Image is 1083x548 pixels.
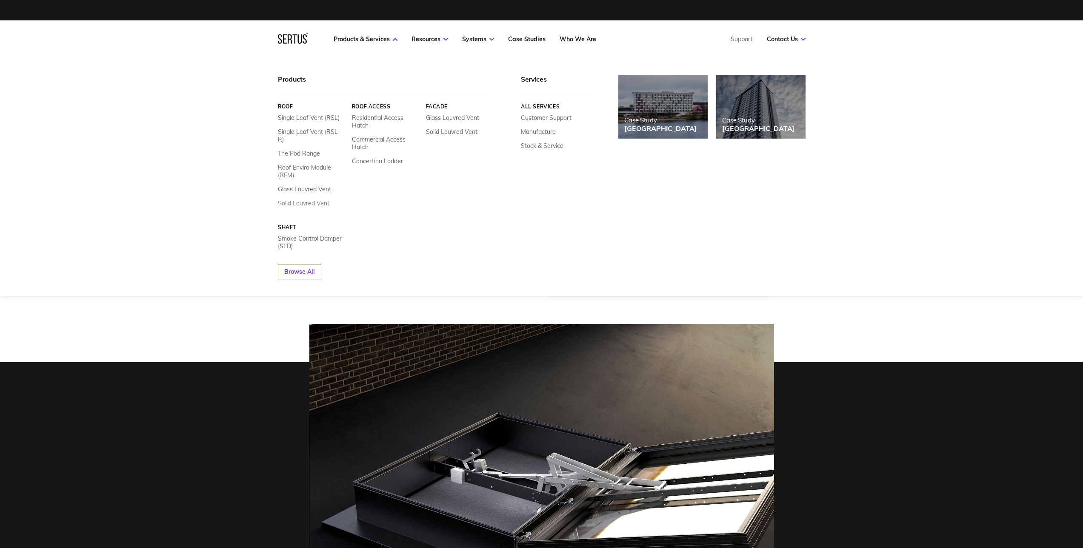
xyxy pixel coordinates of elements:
a: Resources [411,35,448,43]
a: Single Leaf Vent (RSL) [278,114,340,122]
a: Glass Louvred Vent [278,185,331,193]
a: Support [731,35,753,43]
div: Products [278,75,493,92]
a: All services [521,103,593,110]
a: Facade [426,103,493,110]
a: Single Leaf Vent (RSL-R) [278,128,346,143]
div: [GEOGRAPHIC_DATA] [722,124,794,133]
a: Solid Louvred Vent [278,199,329,207]
a: Browse All [278,264,321,279]
div: [GEOGRAPHIC_DATA] [624,124,697,133]
a: Customer Support [521,114,572,122]
a: Manufacture [521,128,556,136]
a: Case Study[GEOGRAPHIC_DATA] [618,75,708,139]
a: Case Study[GEOGRAPHIC_DATA] [716,75,806,139]
a: Shaft [278,224,346,230]
div: Case Study [624,116,697,124]
a: Residential Access Hatch [351,114,419,129]
a: Who We Are [560,35,596,43]
iframe: Chat Widget [930,449,1083,548]
a: Smoke Control Damper (SLD) [278,235,346,250]
a: The Pod Range [278,150,320,157]
a: Contact Us [767,35,806,43]
div: Services [521,75,593,92]
div: Case Study [722,116,794,124]
a: Products & Services [334,35,397,43]
a: Systems [462,35,494,43]
a: Concertina Ladder [351,157,403,165]
a: Roof [278,103,346,110]
a: Commercial Access Hatch [351,136,419,151]
a: Solid Louvred Vent [426,128,477,136]
a: Roof Access [351,103,419,110]
a: Stock & Service [521,142,563,150]
a: Case Studies [508,35,546,43]
a: Glass Louvred Vent [426,114,479,122]
a: Roof Enviro Module (REM) [278,164,346,179]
